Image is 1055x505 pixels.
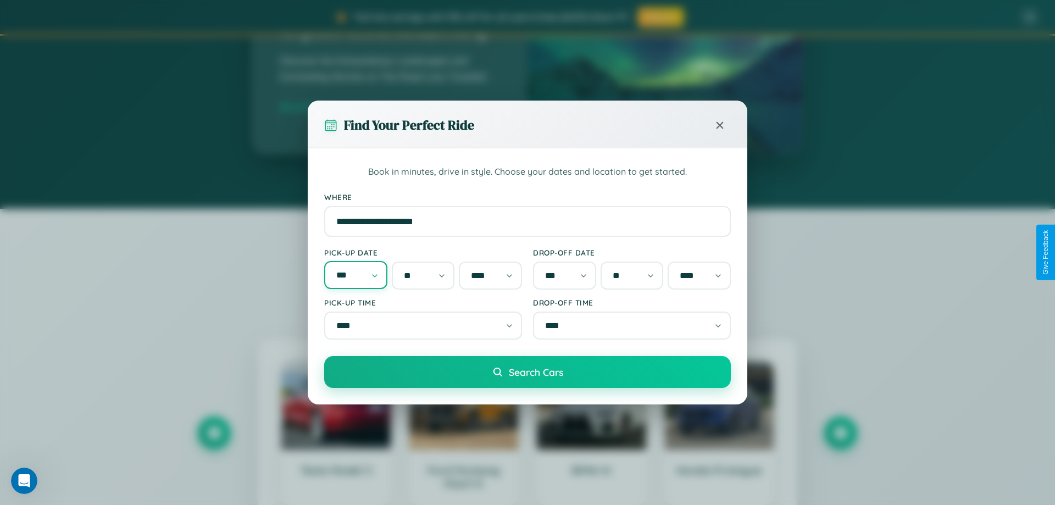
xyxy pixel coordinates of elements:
label: Drop-off Time [533,298,731,307]
span: Search Cars [509,366,563,378]
p: Book in minutes, drive in style. Choose your dates and location to get started. [324,165,731,179]
h3: Find Your Perfect Ride [344,116,474,134]
button: Search Cars [324,356,731,388]
label: Drop-off Date [533,248,731,257]
label: Where [324,192,731,202]
label: Pick-up Time [324,298,522,307]
label: Pick-up Date [324,248,522,257]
